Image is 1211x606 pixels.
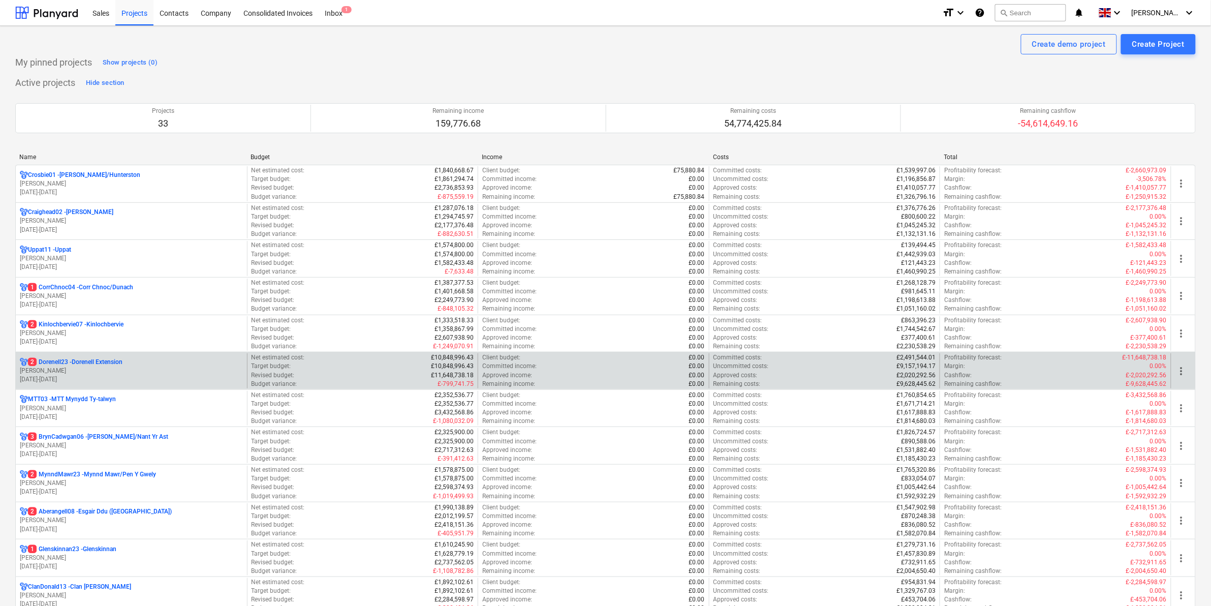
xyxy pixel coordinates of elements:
[1111,7,1124,19] i: keyboard_arrow_down
[713,154,936,161] div: Costs
[896,221,936,230] p: £1,045,245.32
[1175,177,1188,190] span: more_vert
[28,320,123,329] p: Kinlochbervie07 - Kinlochbervie
[896,230,936,238] p: £1,132,131.16
[689,371,705,380] p: £0.00
[713,250,769,259] p: Uncommitted costs :
[896,184,936,192] p: £1,410,057.77
[103,57,158,69] div: Show projects (0)
[20,208,243,234] div: Craighead02 -[PERSON_NAME][PERSON_NAME][DATE]-[DATE]
[713,184,758,192] p: Approved costs :
[252,230,297,238] p: Budget variance :
[944,334,972,342] p: Cashflow :
[431,353,474,362] p: £10,848,996.43
[20,329,243,338] p: [PERSON_NAME]
[28,358,122,367] p: Dorenell23 - Dorenell Extension
[445,267,474,276] p: £-7,633.48
[434,296,474,305] p: £2,249,773.90
[20,479,243,488] p: [PERSON_NAME]
[1126,342,1167,351] p: £-2,230,538.29
[251,154,474,161] div: Budget
[252,241,305,250] p: Net estimated cost :
[689,230,705,238] p: £0.00
[252,334,295,342] p: Revised budget :
[1175,514,1188,527] span: more_vert
[901,334,936,342] p: £377,400.61
[20,433,243,459] div: 3BrynCadwgan06 -[PERSON_NAME]/Nant Yr Ast[PERSON_NAME][DATE]-[DATE]
[713,175,769,184] p: Uncommitted costs :
[1175,327,1188,340] span: more_vert
[20,375,243,384] p: [DATE] - [DATE]
[689,184,705,192] p: £0.00
[20,179,243,188] p: [PERSON_NAME]
[896,166,936,175] p: £1,539,997.06
[482,371,532,380] p: Approved income :
[434,325,474,334] p: £1,358,867.99
[944,316,1002,325] p: Profitability forecast :
[482,213,537,221] p: Committed income :
[20,433,28,441] div: Project has multi currencies enabled
[689,241,705,250] p: £0.00
[433,342,474,351] p: £-1,249,070.91
[20,246,28,254] div: Project has multi currencies enabled
[252,259,295,267] p: Revised budget :
[674,166,705,175] p: £75,880.84
[252,213,291,221] p: Target budget :
[28,545,116,554] p: Glenskinnan23 - Glenskinnan
[252,166,305,175] p: Net estimated cost :
[896,342,936,351] p: £2,230,538.29
[944,213,965,221] p: Margin :
[20,395,243,421] div: MTT03 -MTT Mynydd Ty-talwyn[PERSON_NAME][DATE]-[DATE]
[20,507,243,533] div: 2Aberangell08 -Esgair Ddu ([GEOGRAPHIC_DATA])[PERSON_NAME][DATE]-[DATE]
[713,259,758,267] p: Approved costs :
[434,316,474,325] p: £1,333,518.33
[713,305,761,313] p: Remaining costs :
[20,358,28,367] div: Project has multi currencies enabled
[20,404,243,413] p: [PERSON_NAME]
[28,395,116,404] p: MTT03 - MTT Mynydd Ty-talwyn
[944,230,1002,238] p: Remaining cashflow :
[944,296,972,305] p: Cashflow :
[252,342,297,351] p: Budget variance :
[252,221,295,230] p: Revised budget :
[944,184,972,192] p: Cashflow :
[1175,440,1188,452] span: more_vert
[896,204,936,213] p: £1,376,776.26
[689,353,705,362] p: £0.00
[20,470,243,496] div: 2MynndMawr23 -Mynnd Mawr/Pen Y Gwely[PERSON_NAME][DATE]-[DATE]
[944,221,972,230] p: Cashflow :
[438,230,474,238] p: £-882,630.51
[482,267,535,276] p: Remaining income :
[1000,9,1008,17] span: search
[28,507,37,516] span: 2
[1126,221,1167,230] p: £-1,045,245.32
[20,367,243,375] p: [PERSON_NAME]
[713,371,758,380] p: Approved costs :
[689,296,705,305] p: £0.00
[942,7,954,19] i: format_size
[28,358,37,366] span: 2
[896,267,936,276] p: £1,460,990.25
[19,154,242,161] div: Name
[713,342,761,351] p: Remaining costs :
[896,362,936,371] p: £9,157,194.17
[252,296,295,305] p: Revised budget :
[28,545,37,553] span: 1
[944,154,1167,161] div: Total
[20,171,243,197] div: Crosbie01 -[PERSON_NAME]/Hunterston[PERSON_NAME][DATE]-[DATE]
[944,193,1002,201] p: Remaining cashflow :
[28,433,168,441] p: BrynCadwgan06 - [PERSON_NAME]/Nant Yr Ast
[1175,253,1188,265] span: more_vert
[20,246,243,271] div: Uppat11 -Uppat[PERSON_NAME][DATE]-[DATE]
[28,583,131,591] p: ClanDonald13 - Clan [PERSON_NAME]
[15,56,92,69] p: My pinned projects
[434,175,474,184] p: £1,861,294.74
[20,545,28,554] div: Project has multi currencies enabled
[896,175,936,184] p: £1,196,856.87
[975,7,985,19] i: Knowledge base
[482,353,520,362] p: Client budget :
[28,283,133,292] p: CorrChnoc04 - Corr Chnoc/Dunach
[689,259,705,267] p: £0.00
[434,204,474,213] p: £1,287,076.18
[252,362,291,371] p: Target budget :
